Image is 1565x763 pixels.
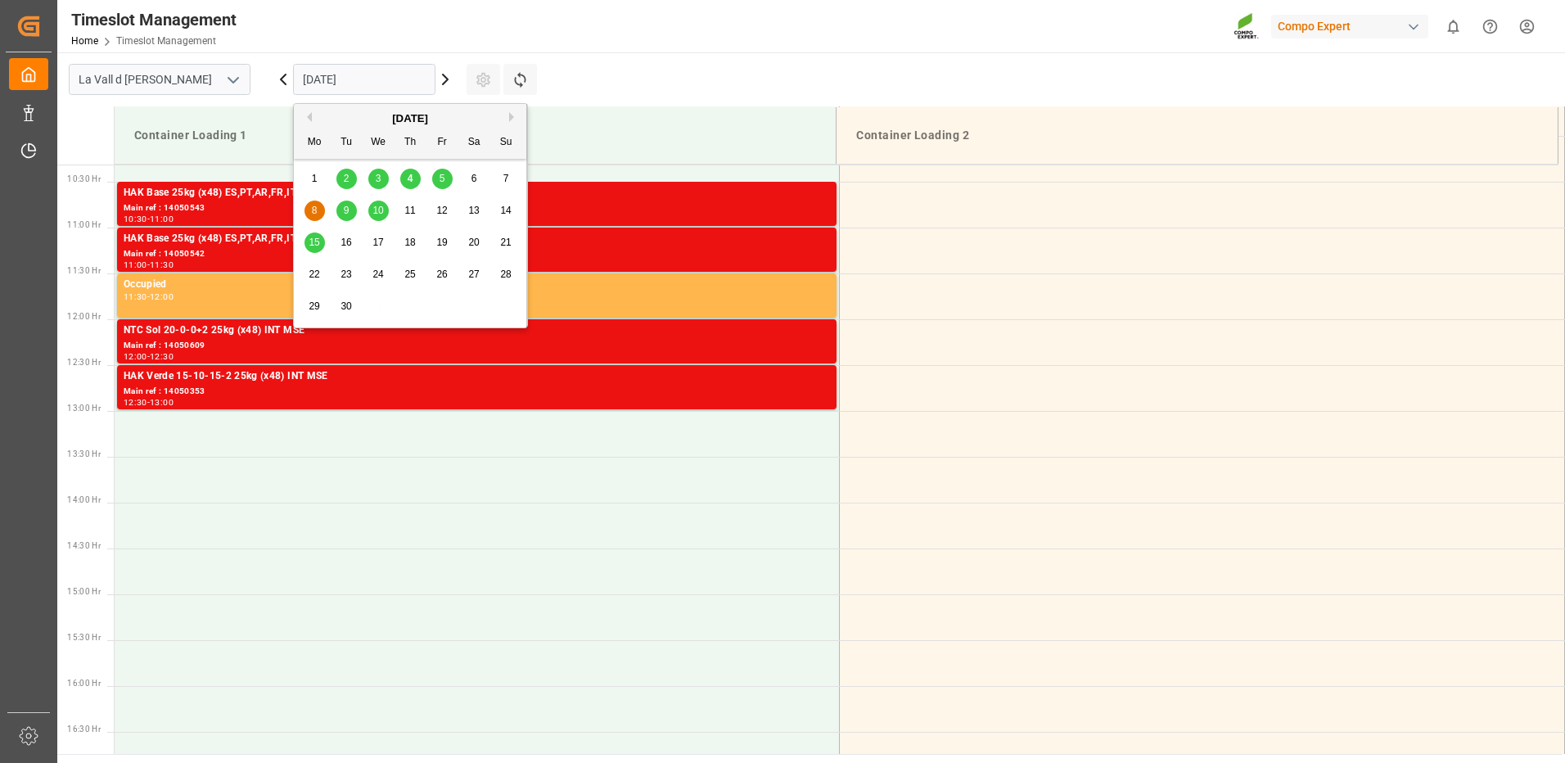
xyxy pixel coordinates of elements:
[67,220,101,229] span: 11:00 Hr
[432,233,453,253] div: Choose Friday, September 19th, 2025
[404,237,415,248] span: 18
[400,264,421,285] div: Choose Thursday, September 25th, 2025
[496,201,516,221] div: Choose Sunday, September 14th, 2025
[293,64,435,95] input: DD.MM.YYYY
[124,339,830,353] div: Main ref : 14050609
[344,205,350,216] span: 9
[67,679,101,688] span: 16:00 Hr
[432,169,453,189] div: Choose Friday, September 5th, 2025
[124,368,830,385] div: HAK Verde 15-10-15-2 25kg (x48) INT MSE
[67,725,101,734] span: 16:30 Hr
[69,64,250,95] input: Type to search/select
[304,264,325,285] div: Choose Monday, September 22nd, 2025
[150,261,174,269] div: 11:30
[344,173,350,184] span: 2
[464,169,485,189] div: Choose Saturday, September 6th, 2025
[150,215,174,223] div: 11:00
[147,215,150,223] div: -
[464,264,485,285] div: Choose Saturday, September 27th, 2025
[71,7,237,32] div: Timeslot Management
[496,264,516,285] div: Choose Sunday, September 28th, 2025
[124,277,830,293] div: Occupied
[468,237,479,248] span: 20
[67,495,101,504] span: 14:00 Hr
[294,111,526,127] div: [DATE]
[309,237,319,248] span: 15
[124,215,147,223] div: 10:30
[850,120,1545,151] div: Container Loading 2
[468,205,479,216] span: 13
[436,205,447,216] span: 12
[304,233,325,253] div: Choose Monday, September 15th, 2025
[67,312,101,321] span: 12:00 Hr
[368,169,389,189] div: Choose Wednesday, September 3rd, 2025
[150,399,174,406] div: 13:00
[1435,8,1472,45] button: show 0 new notifications
[500,205,511,216] span: 14
[67,358,101,367] span: 12:30 Hr
[124,385,830,399] div: Main ref : 14050353
[336,133,357,153] div: Tu
[372,205,383,216] span: 10
[341,237,351,248] span: 16
[302,112,312,122] button: Previous Month
[150,293,174,300] div: 12:00
[368,133,389,153] div: We
[312,173,318,184] span: 1
[496,133,516,153] div: Su
[368,233,389,253] div: Choose Wednesday, September 17th, 2025
[1271,15,1428,38] div: Compo Expert
[400,233,421,253] div: Choose Thursday, September 18th, 2025
[124,201,830,215] div: Main ref : 14050543
[150,353,174,360] div: 12:30
[404,205,415,216] span: 11
[71,35,98,47] a: Home
[336,169,357,189] div: Choose Tuesday, September 2nd, 2025
[372,269,383,280] span: 24
[128,120,823,151] div: Container Loading 1
[436,269,447,280] span: 26
[471,173,477,184] span: 6
[304,133,325,153] div: Mo
[304,201,325,221] div: Choose Monday, September 8th, 2025
[309,269,319,280] span: 22
[500,237,511,248] span: 21
[404,269,415,280] span: 25
[376,173,381,184] span: 3
[124,293,147,300] div: 11:30
[464,201,485,221] div: Choose Saturday, September 13th, 2025
[147,261,150,269] div: -
[440,173,445,184] span: 5
[124,261,147,269] div: 11:00
[336,201,357,221] div: Choose Tuesday, September 9th, 2025
[1234,12,1260,41] img: Screenshot%202023-09-29%20at%2010.02.21.png_1712312052.png
[436,237,447,248] span: 19
[1472,8,1509,45] button: Help Center
[400,133,421,153] div: Th
[1271,11,1435,42] button: Compo Expert
[336,233,357,253] div: Choose Tuesday, September 16th, 2025
[299,163,522,323] div: month 2025-09
[124,185,830,201] div: HAK Base 25kg (x48) ES,PT,AR,FR,IT MSE
[147,399,150,406] div: -
[432,264,453,285] div: Choose Friday, September 26th, 2025
[67,266,101,275] span: 11:30 Hr
[336,264,357,285] div: Choose Tuesday, September 23rd, 2025
[147,293,150,300] div: -
[500,269,511,280] span: 28
[67,404,101,413] span: 13:00 Hr
[67,449,101,458] span: 13:30 Hr
[309,300,319,312] span: 29
[304,169,325,189] div: Choose Monday, September 1st, 2025
[509,112,519,122] button: Next Month
[496,169,516,189] div: Choose Sunday, September 7th, 2025
[147,353,150,360] div: -
[432,133,453,153] div: Fr
[304,296,325,317] div: Choose Monday, September 29th, 2025
[400,201,421,221] div: Choose Thursday, September 11th, 2025
[67,633,101,642] span: 15:30 Hr
[124,231,830,247] div: HAK Base 25kg (x48) ES,PT,AR,FR,IT MSE
[468,269,479,280] span: 27
[312,205,318,216] span: 8
[400,169,421,189] div: Choose Thursday, September 4th, 2025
